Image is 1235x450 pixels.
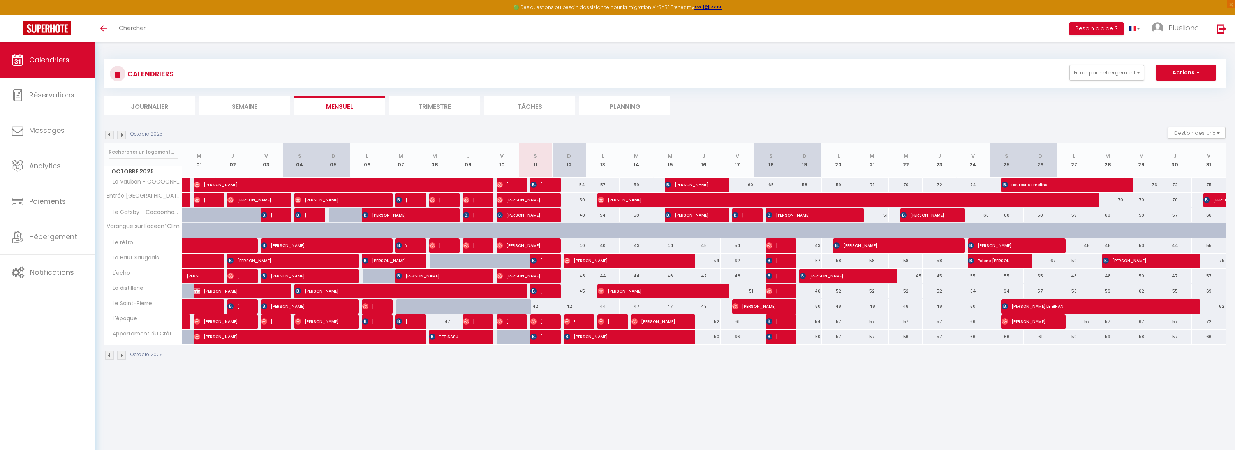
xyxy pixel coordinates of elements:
[227,253,340,268] span: [PERSON_NAME]
[104,166,182,177] span: Octobre 2025
[216,143,249,178] th: 02
[1091,314,1124,329] div: 57
[249,143,283,178] th: 03
[552,178,586,192] div: 54
[1139,152,1144,160] abbr: M
[29,90,74,100] span: Réservations
[231,152,234,160] abbr: J
[598,192,1083,207] span: [PERSON_NAME]
[125,65,174,83] h3: CALENDRIERS
[429,192,440,207] span: [PERSON_NAME]
[788,314,821,329] div: 54
[30,267,74,277] span: Notifications
[1124,143,1158,178] th: 29
[1146,15,1209,42] a: ... Bluelionc
[317,143,350,178] th: 05
[1192,178,1226,192] div: 75
[754,178,788,192] div: 65
[788,254,821,268] div: 57
[721,284,754,298] div: 51
[956,208,990,222] div: 68
[23,21,71,35] img: Super Booking
[29,196,66,206] span: Paiements
[497,208,542,222] span: [PERSON_NAME]
[362,314,373,329] span: [PERSON_NAME]
[1091,269,1124,283] div: 48
[923,284,956,298] div: 52
[788,178,821,192] div: 58
[530,284,542,298] span: [PERSON_NAME]
[1105,152,1110,160] abbr: M
[1024,284,1057,298] div: 57
[552,238,586,253] div: 40
[106,223,183,229] span: Varangue sur l'ocean*Climatisation- Le moka
[1057,254,1091,268] div: 59
[261,299,340,314] span: [PERSON_NAME]
[1192,284,1226,298] div: 69
[497,238,542,253] span: [PERSON_NAME]
[788,238,821,253] div: 43
[1057,238,1091,253] div: 45
[889,284,922,298] div: 52
[1192,269,1226,283] div: 57
[788,330,821,344] div: 50
[1069,65,1144,81] button: Filtrer par hébergement
[766,329,777,344] span: [PERSON_NAME]
[822,254,855,268] div: 58
[721,314,754,329] div: 61
[1024,208,1057,222] div: 58
[106,254,161,262] span: Le Haut Saugeais
[362,208,441,222] span: [PERSON_NAME]
[261,268,340,283] span: [PERSON_NAME]
[1192,254,1226,268] div: 75
[923,314,956,329] div: 57
[398,152,403,160] abbr: M
[1057,330,1091,344] div: 59
[1124,238,1158,253] div: 53
[530,177,542,192] span: [PERSON_NAME]
[833,238,946,253] span: [PERSON_NAME]
[182,314,186,329] a: [PERSON_NAME]
[732,299,777,314] span: [PERSON_NAME]
[990,143,1024,178] th: 25
[1002,177,1115,192] span: Bourcerie Emeline
[389,96,480,115] li: Trimestre
[1038,152,1042,160] abbr: D
[1024,143,1057,178] th: 26
[1192,314,1226,329] div: 72
[396,192,407,207] span: [PERSON_NAME]
[1158,314,1192,329] div: 57
[485,143,518,178] th: 10
[889,330,922,344] div: 56
[766,314,777,329] span: [PERSON_NAME]
[106,178,183,186] span: Le Vauban - COCOONHOME
[694,4,722,11] strong: >>> ICI <<<<
[1057,208,1091,222] div: 59
[956,299,990,314] div: 60
[956,314,990,329] div: 66
[598,284,711,298] span: [PERSON_NAME]
[1073,152,1075,160] abbr: L
[534,152,537,160] abbr: S
[620,178,653,192] div: 59
[429,329,474,344] span: TFT SASU
[620,269,653,283] div: 44
[106,284,145,293] span: La distillerie
[530,329,542,344] span: [PERSON_NAME]
[194,192,205,207] span: [PERSON_NAME]
[870,152,874,160] abbr: M
[182,269,216,284] a: [PERSON_NAME]
[579,96,670,115] li: Planning
[598,314,609,329] span: [PERSON_NAME]
[968,238,1047,253] span: [PERSON_NAME]
[497,268,542,283] span: [PERSON_NAME]
[721,269,754,283] div: 48
[1024,269,1057,283] div: 55
[119,24,146,32] span: Chercher
[822,284,855,298] div: 52
[721,178,754,192] div: 60
[923,299,956,314] div: 48
[634,152,639,160] abbr: M
[1057,314,1091,329] div: 57
[261,238,374,253] span: [PERSON_NAME]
